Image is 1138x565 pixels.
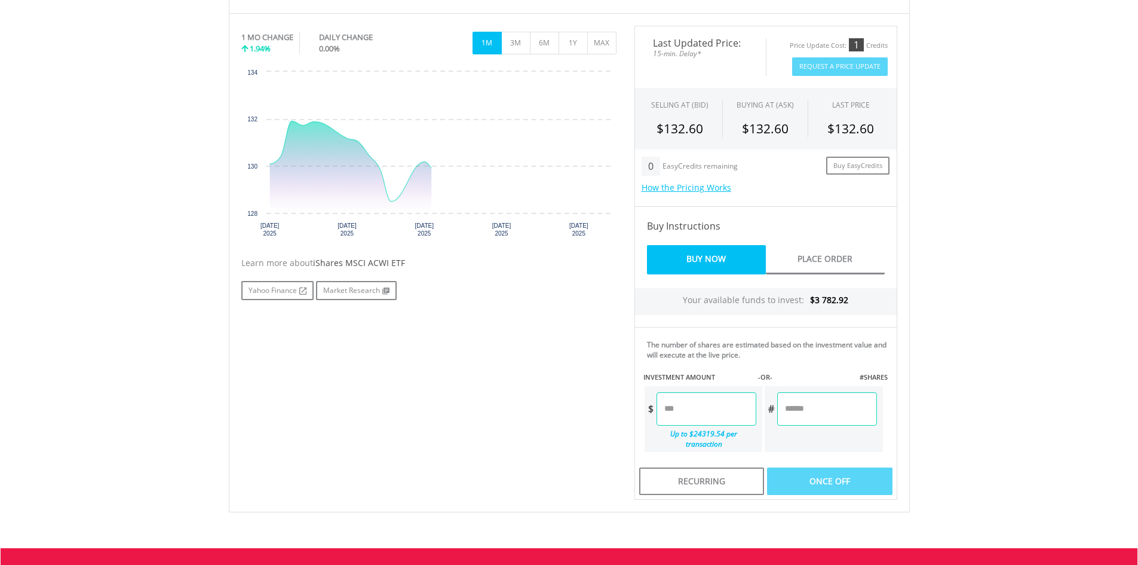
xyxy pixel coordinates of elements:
span: 1.94% [250,43,271,54]
span: 0.00% [319,43,340,54]
div: SELLING AT (BID) [651,100,708,110]
a: Buy Now [647,245,766,274]
a: Market Research [316,281,397,300]
span: BUYING AT (ASK) [737,100,794,110]
button: 1M [473,32,502,54]
text: 128 [247,210,257,217]
span: iShares MSCI ACWI ETF [313,257,405,268]
div: # [765,392,777,426]
text: [DATE] 2025 [338,222,357,237]
div: LAST PRICE [832,100,870,110]
text: [DATE] 2025 [569,222,588,237]
svg: Interactive chart [241,66,616,245]
a: Place Order [766,245,885,274]
label: -OR- [758,372,772,382]
div: Learn more about [241,257,616,269]
text: 130 [247,163,257,170]
div: EasyCredits remaining [662,162,738,172]
h4: Buy Instructions [647,219,885,233]
span: 15-min. Delay* [644,48,757,59]
button: MAX [587,32,616,54]
span: $132.60 [657,120,703,137]
div: Up to $24319.54 per transaction [645,426,757,452]
div: Your available funds to invest: [635,288,897,315]
text: 134 [247,69,257,76]
label: #SHARES [860,372,888,382]
span: $132.60 [742,120,789,137]
a: Buy EasyCredits [826,157,889,175]
button: 1Y [559,32,588,54]
div: Chart. Highcharts interactive chart. [241,66,616,245]
div: 1 MO CHANGE [241,32,293,43]
div: 0 [642,157,660,176]
span: $3 782.92 [810,294,848,306]
div: The number of shares are estimated based on the investment value and will execute at the live price. [647,340,892,360]
span: Last Updated Price: [644,38,757,48]
label: INVESTMENT AMOUNT [643,372,715,382]
div: Price Update Cost: [790,41,846,50]
div: DAILY CHANGE [319,32,413,43]
button: Request A Price Update [792,57,888,76]
a: Yahoo Finance [241,281,314,300]
a: How the Pricing Works [642,182,731,193]
text: [DATE] 2025 [492,222,511,237]
text: [DATE] 2025 [415,222,434,237]
button: 3M [501,32,530,54]
div: Recurring [639,468,764,495]
div: $ [645,392,657,426]
text: 132 [247,116,257,123]
div: Credits [866,41,888,50]
button: 6M [530,32,559,54]
span: $132.60 [827,120,874,137]
div: Once Off [767,468,892,495]
text: [DATE] 2025 [260,222,279,237]
div: 1 [849,38,864,51]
